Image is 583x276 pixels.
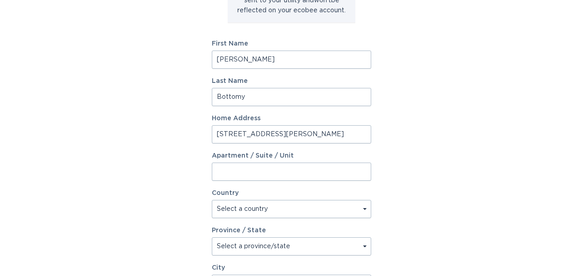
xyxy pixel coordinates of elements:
label: Apartment / Suite / Unit [212,153,371,159]
label: City [212,265,371,271]
label: Country [212,190,239,196]
label: Province / State [212,227,266,234]
label: Last Name [212,78,371,84]
label: First Name [212,41,371,47]
label: Home Address [212,115,371,122]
